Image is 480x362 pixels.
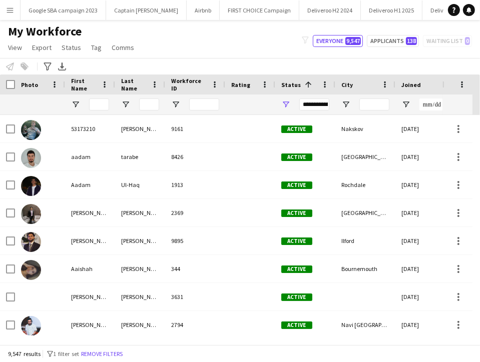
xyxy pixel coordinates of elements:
[65,143,115,170] div: aadam
[361,0,422,20] button: Deliveroo H1 2025
[335,199,395,226] div: [GEOGRAPHIC_DATA]
[65,311,115,338] div: [PERSON_NAME]
[106,0,187,20] button: Captain [PERSON_NAME]
[56,60,68,72] app-action-btn: Export XLSX
[115,115,165,142] div: [PERSON_NAME]
[28,41,56,54] a: Export
[281,125,312,133] span: Active
[281,100,290,109] button: Open Filter Menu
[281,293,312,301] span: Active
[419,98,449,110] input: Joined Filter Input
[8,24,82,39] span: My Workforce
[165,115,225,142] div: 9161
[281,265,312,273] span: Active
[115,255,165,282] div: [PERSON_NAME]
[71,100,80,109] button: Open Filter Menu
[115,199,165,226] div: [PERSON_NAME]
[79,348,125,359] button: Remove filters
[115,283,165,310] div: [PERSON_NAME]
[62,43,81,52] span: Status
[341,100,350,109] button: Open Filter Menu
[42,60,54,72] app-action-btn: Advanced filters
[65,199,115,226] div: [PERSON_NAME]
[171,100,180,109] button: Open Filter Menu
[115,227,165,254] div: [PERSON_NAME]
[281,81,301,88] span: Status
[335,171,395,198] div: Rochdale
[231,81,250,88] span: Rating
[108,41,138,54] a: Comms
[21,120,41,140] img: 53173210 Pedersen
[281,181,312,189] span: Active
[359,98,389,110] input: City Filter Input
[281,153,312,161] span: Active
[21,81,38,88] span: Photo
[313,35,363,47] button: Everyone9,547
[112,43,134,52] span: Comms
[65,227,115,254] div: [PERSON_NAME]
[21,260,41,280] img: Aaishah Chaudhry
[8,43,22,52] span: View
[115,143,165,170] div: tarabe
[4,41,26,54] a: View
[165,255,225,282] div: 344
[395,143,455,170] div: [DATE]
[335,115,395,142] div: Nakskov
[65,255,115,282] div: Aaishah
[139,98,159,110] input: Last Name Filter Input
[87,41,106,54] a: Tag
[281,209,312,217] span: Active
[71,77,97,92] span: First Name
[65,283,115,310] div: [PERSON_NAME]
[89,98,109,110] input: First Name Filter Input
[21,232,41,252] img: Aahil Namajee Aahil Namajee
[335,143,395,170] div: [GEOGRAPHIC_DATA]
[32,43,52,52] span: Export
[220,0,299,20] button: FIRST CHOICE Campaign
[91,43,102,52] span: Tag
[341,81,353,88] span: City
[401,81,421,88] span: Joined
[65,171,115,198] div: Aadam
[58,41,85,54] a: Status
[115,311,165,338] div: [PERSON_NAME]
[335,227,395,254] div: Ilford
[335,255,395,282] div: Bournemouth
[281,321,312,329] span: Active
[395,199,455,226] div: [DATE]
[121,100,130,109] button: Open Filter Menu
[165,283,225,310] div: 3631
[395,227,455,254] div: [DATE]
[395,311,455,338] div: [DATE]
[165,227,225,254] div: 9895
[189,98,219,110] input: Workforce ID Filter Input
[21,0,106,20] button: Google SBA campaign 2023
[165,199,225,226] div: 2369
[165,171,225,198] div: 1913
[65,115,115,142] div: 53173210
[395,255,455,282] div: [DATE]
[187,0,220,20] button: Airbnb
[281,237,312,245] span: Active
[335,311,395,338] div: Navi [GEOGRAPHIC_DATA]
[121,77,147,92] span: Last Name
[115,171,165,198] div: Ul-Haq
[395,283,455,310] div: [DATE]
[395,171,455,198] div: [DATE]
[21,316,41,336] img: Aakash Singh
[165,143,225,170] div: 8426
[299,0,361,20] button: Deliveroo H2 2024
[21,204,41,224] img: Aadesh Gindodiya
[21,148,41,168] img: aadam tarabe
[165,311,225,338] div: 2794
[171,77,207,92] span: Workforce ID
[53,350,79,357] span: 1 filter set
[345,37,361,45] span: 9,547
[367,35,419,47] button: Applicants138
[401,100,410,109] button: Open Filter Menu
[21,176,41,196] img: Aadam Ul-Haq
[406,37,417,45] span: 138
[395,115,455,142] div: [DATE]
